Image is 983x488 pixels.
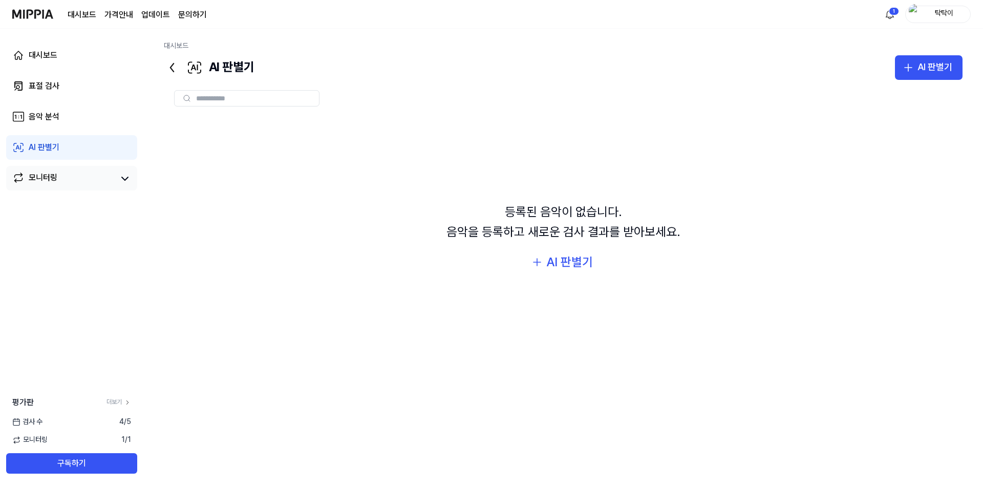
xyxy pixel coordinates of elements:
span: 평가판 [12,396,34,409]
span: 검사 수 [12,417,42,427]
a: 가격안내 [104,9,133,21]
button: AI 판별기 [895,55,963,80]
div: AI 판별기 [164,55,254,80]
div: 1 [889,7,899,15]
button: AI 판별기 [524,250,603,274]
a: 대시보드 [6,43,137,68]
a: 더보기 [106,398,131,407]
img: profile [909,4,921,25]
a: 문의하기 [178,9,207,21]
a: 대시보드 [68,9,96,21]
a: 모니터링 [12,172,115,186]
a: AI 판별기 [6,135,137,160]
div: 등록된 음악이 없습니다. 음악을 등록하고 새로운 검사 결과를 받아보세요. [446,202,680,242]
div: AI 판별기 [917,60,952,75]
div: 음악 분석 [29,111,59,123]
a: 음악 분석 [6,104,137,129]
span: 모니터링 [12,435,48,445]
span: 1 / 1 [121,435,131,445]
a: 대시보드 [164,41,188,50]
div: AI 판별기 [29,141,59,154]
div: AI 판별기 [546,252,593,272]
span: 4 / 5 [119,417,131,427]
div: 표절 검사 [29,80,59,92]
div: 탁탁이 [924,8,964,19]
div: 대시보드 [29,49,57,61]
div: 모니터링 [29,172,57,186]
img: 알림 [884,8,896,20]
button: 구독하기 [6,453,137,474]
button: 알림1 [882,6,898,23]
a: 업데이트 [141,9,170,21]
a: 표절 검사 [6,74,137,98]
button: profile탁탁이 [905,6,971,23]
